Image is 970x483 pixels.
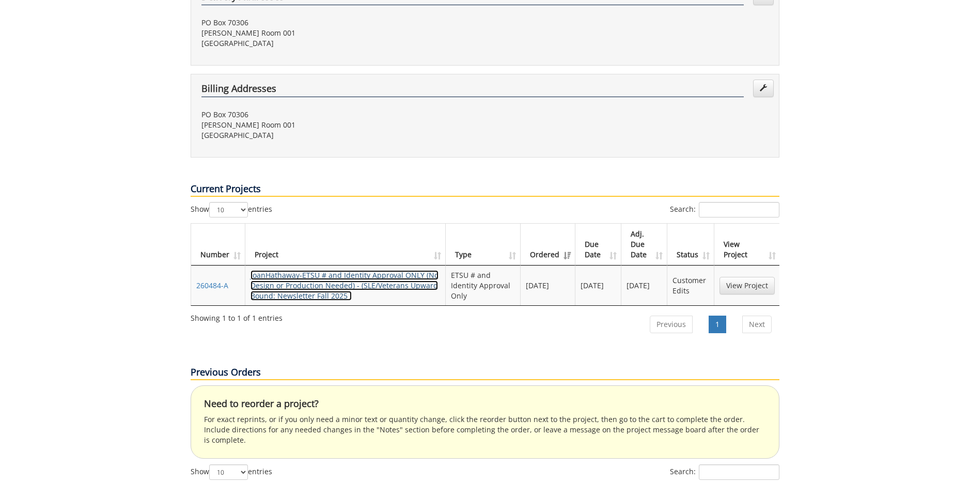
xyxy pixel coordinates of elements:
a: Next [742,316,772,333]
input: Search: [699,202,779,217]
label: Search: [670,464,779,480]
h4: Need to reorder a project? [204,399,766,409]
td: [DATE] [521,266,575,305]
p: PO Box 70306 [201,18,477,28]
td: ETSU # and Identity Approval Only [446,266,521,305]
a: 260484-A [196,281,228,290]
h4: Billing Addresses [201,84,744,97]
th: Type: activate to sort column ascending [446,224,521,266]
label: Show entries [191,464,272,480]
a: Edit Addresses [753,80,774,97]
th: Project: activate to sort column ascending [245,224,446,266]
td: [DATE] [575,266,621,305]
th: Number: activate to sort column ascending [191,224,245,266]
p: PO Box 70306 [201,110,477,120]
th: Status: activate to sort column ascending [667,224,714,266]
input: Search: [699,464,779,480]
a: JoanHathaway-ETSU # and Identity Approval ONLY (No Design or Production Needed) - (SLE/Veterans U... [251,270,439,301]
p: Current Projects [191,182,779,197]
select: Showentries [209,464,248,480]
p: For exact reprints, or if you only need a minor text or quantity change, click the reorder button... [204,414,766,445]
p: [PERSON_NAME] Room 001 [201,120,477,130]
td: Customer Edits [667,266,714,305]
p: [GEOGRAPHIC_DATA] [201,38,477,49]
th: Adj. Due Date: activate to sort column ascending [621,224,667,266]
label: Show entries [191,202,272,217]
p: [GEOGRAPHIC_DATA] [201,130,477,141]
p: [PERSON_NAME] Room 001 [201,28,477,38]
label: Search: [670,202,779,217]
select: Showentries [209,202,248,217]
th: View Project: activate to sort column ascending [714,224,780,266]
a: View Project [719,277,775,294]
th: Ordered: activate to sort column ascending [521,224,575,266]
div: Showing 1 to 1 of 1 entries [191,309,283,323]
a: 1 [709,316,726,333]
p: Previous Orders [191,366,779,380]
th: Due Date: activate to sort column ascending [575,224,621,266]
a: Previous [650,316,693,333]
td: [DATE] [621,266,667,305]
